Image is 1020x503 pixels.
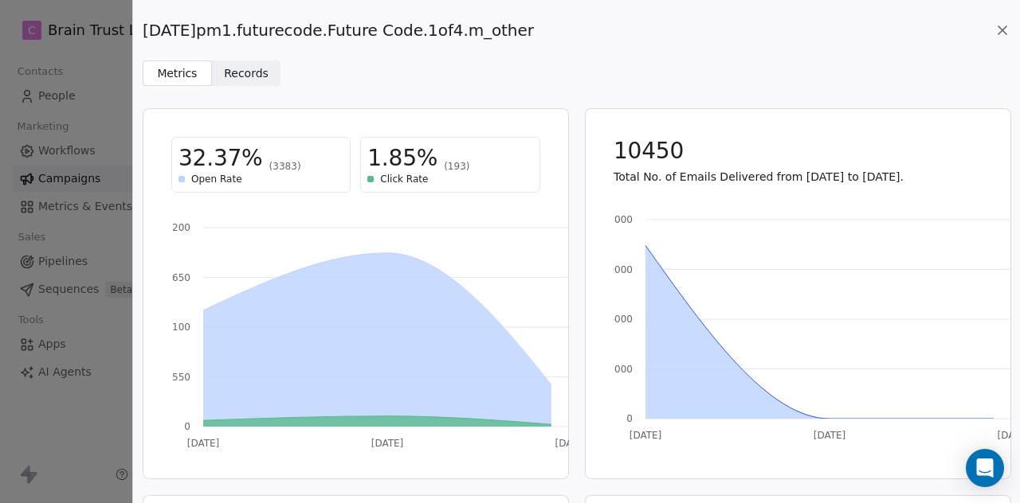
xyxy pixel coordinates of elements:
[608,264,633,275] tspan: 9000
[191,173,242,185] span: Open Rate
[166,222,190,233] tspan: 2200
[602,214,632,225] tspan: 12000
[367,144,437,173] span: 1.85%
[608,364,633,375] tspan: 3000
[444,160,469,173] span: (193)
[371,438,404,449] tspan: [DATE]
[166,272,190,283] tspan: 1650
[380,173,428,185] span: Click Rate
[629,430,661,441] tspan: [DATE]
[555,438,588,449] tspan: [DATE]
[813,430,845,441] tspan: [DATE]
[269,160,301,173] span: (3383)
[966,449,1004,487] div: Open Intercom Messenger
[184,421,190,432] tspan: 0
[608,314,633,325] tspan: 6000
[172,372,190,383] tspan: 550
[614,137,684,166] span: 10450
[626,413,633,424] tspan: 0
[187,438,220,449] tspan: [DATE]
[224,65,269,82] span: Records
[614,169,983,185] p: Total No. of Emails Delivered from [DATE] to [DATE].
[178,144,263,173] span: 32.37%
[166,322,190,333] tspan: 1100
[143,19,534,41] span: [DATE]pm1.futurecode.Future Code.1of4.m_other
